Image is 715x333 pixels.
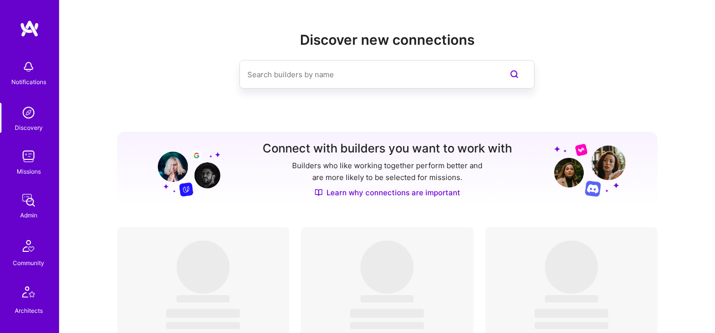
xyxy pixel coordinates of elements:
span: ‌ [545,295,598,303]
img: admin teamwork [19,190,38,210]
span: ‌ [177,241,230,294]
span: ‌ [177,295,230,303]
i: icon SearchPurple [508,68,520,80]
div: Missions [17,166,41,177]
div: Discovery [15,122,43,133]
img: Discover [315,188,323,197]
span: ‌ [360,241,414,294]
span: ‌ [350,322,424,329]
div: Notifications [11,77,46,87]
a: Learn why connections are important [315,187,460,198]
img: Grow your network [149,143,220,197]
img: Community [17,234,40,258]
span: ‌ [360,295,414,303]
span: ‌ [535,309,608,318]
div: Architects [15,305,43,316]
input: Search builders by name [247,62,487,87]
span: ‌ [166,309,240,318]
div: Admin [20,210,37,220]
h2: Discover new connections [117,32,658,48]
img: Architects [17,282,40,305]
div: Community [13,258,44,268]
span: ‌ [166,322,240,329]
span: ‌ [350,309,424,318]
img: Grow your network [554,143,626,197]
span: ‌ [545,241,598,294]
h3: Connect with builders you want to work with [263,142,512,156]
img: bell [19,57,38,77]
img: teamwork [19,147,38,166]
span: ‌ [535,322,608,329]
img: logo [20,20,39,37]
img: discovery [19,103,38,122]
p: Builders who like working together perform better and are more likely to be selected for missions. [290,160,484,183]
